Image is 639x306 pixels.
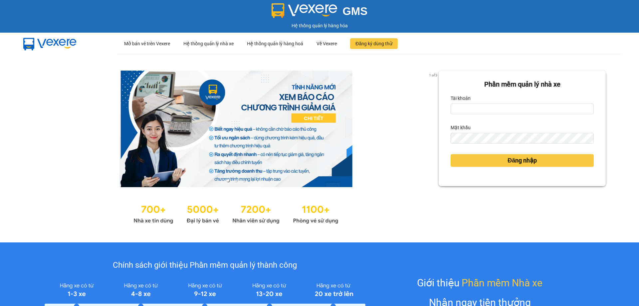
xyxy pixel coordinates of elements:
[429,71,439,187] button: next slide / item
[451,133,594,144] input: Mật khẩu
[2,22,637,29] div: Hệ thống quản lý hàng hóa
[17,33,83,55] img: mbUUG5Q.png
[350,38,398,49] button: Đăng ký dùng thử
[272,10,368,15] a: GMS
[508,156,537,165] span: Đăng nhập
[427,71,439,79] p: 1 of 3
[451,154,594,167] button: Đăng nhập
[227,179,229,182] li: slide item 1
[451,122,471,133] label: Mật khẩu
[243,179,245,182] li: slide item 3
[33,71,43,187] button: previous slide / item
[342,5,367,17] span: GMS
[451,79,594,90] div: Phần mềm quản lý nhà xe
[451,104,594,114] input: Tài khoản
[317,33,337,54] div: Về Vexere
[272,3,337,18] img: logo 2
[462,275,542,291] span: Phần mềm Nhà xe
[417,275,542,291] div: Giới thiệu
[451,93,471,104] label: Tài khoản
[45,259,365,272] div: Chính sách giới thiệu Phần mềm quản lý thành công
[124,33,170,54] div: Mở bán vé trên Vexere
[133,200,338,226] img: Statistics.png
[355,40,392,47] span: Đăng ký dùng thử
[183,33,234,54] div: Hệ thống quản lý nhà xe
[247,33,303,54] div: Hệ thống quản lý hàng hoá
[235,179,237,182] li: slide item 2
